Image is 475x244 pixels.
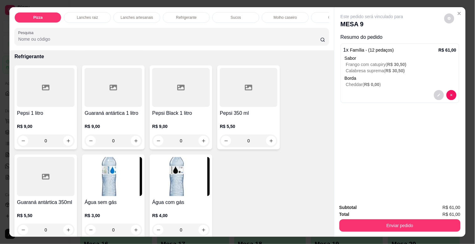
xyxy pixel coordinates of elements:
img: product-image [85,157,142,196]
button: decrease-product-quantity [86,225,96,235]
p: Este pedido será vinculado para [341,13,403,20]
button: increase-product-quantity [63,136,73,146]
p: R$ 3,00 [85,212,142,219]
span: R$ 61,00 [443,211,461,218]
button: increase-product-quantity [199,225,209,235]
button: decrease-product-quantity [447,90,457,100]
button: decrease-product-quantity [18,225,28,235]
h4: Pepsi 1 litro [17,109,75,117]
button: Close [454,8,464,18]
p: Borda [345,75,457,81]
p: R$ 9,00 [85,123,142,130]
span: Família - (12 pedaços) [350,48,394,53]
p: Calabresa suprema ( [346,68,457,74]
h4: Guaraná antártica 350ml [17,199,75,206]
p: Cerveja [328,15,341,20]
p: Pizza [33,15,43,20]
button: decrease-product-quantity [86,136,96,146]
span: R$ 30,50 ) [386,68,405,73]
strong: Total [339,212,349,217]
p: R$ 9,00 [17,123,75,130]
h4: Guaraná antártica 1 litro [85,109,142,117]
p: R$ 61,00 [439,47,457,53]
button: increase-product-quantity [199,136,209,146]
p: Refrigerante [14,53,329,60]
span: R$ 30,50 ) [387,62,407,67]
button: increase-product-quantity [266,136,276,146]
p: Resumo do pedido [341,33,459,41]
button: decrease-product-quantity [153,136,163,146]
button: decrease-product-quantity [153,225,163,235]
input: Pesquisa [18,36,320,42]
p: 1 x [343,46,394,54]
p: R$ 5,50 [220,123,277,130]
img: product-image [152,157,210,196]
button: increase-product-quantity [63,225,73,235]
button: increase-product-quantity [131,136,141,146]
p: R$ 5,50 [17,212,75,219]
button: decrease-product-quantity [434,90,444,100]
p: Cheddar ( ) [346,81,457,88]
button: decrease-product-quantity [444,13,454,23]
p: R$ 4,00 [152,212,210,219]
p: Refrigerante [176,15,197,20]
h4: Água sem gás [85,199,142,206]
p: Frango com catupiry ( [346,61,457,68]
label: Pesquisa [18,30,36,35]
p: MESA 9 [341,20,403,28]
button: decrease-product-quantity [221,136,231,146]
button: increase-product-quantity [131,225,141,235]
span: R$ 0,00 [364,82,379,87]
button: Enviar pedido [339,219,461,232]
h4: Água com gás [152,199,210,206]
div: Sabor [345,55,457,61]
span: R$ 61,00 [443,204,461,211]
p: Sucos [231,15,241,20]
p: Lanches raiz [77,15,98,20]
p: Molho caseiro [274,15,297,20]
p: Lanches artesanais [121,15,153,20]
h4: Pepsi Black 1 litro [152,109,210,117]
strong: Subtotal [339,205,357,210]
p: R$ 9,00 [152,123,210,130]
button: decrease-product-quantity [18,136,28,146]
h4: Pepsi 350 ml [220,109,277,117]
